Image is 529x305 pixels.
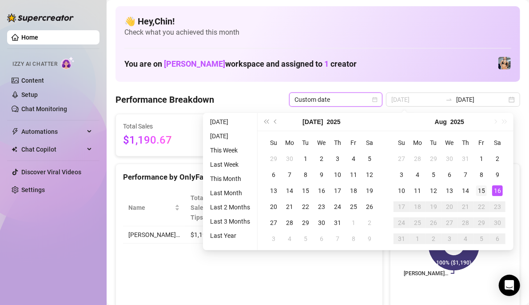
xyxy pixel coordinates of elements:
[284,185,295,196] div: 14
[207,131,254,141] li: [DATE]
[489,183,505,199] td: 2025-08-16
[426,231,441,247] td: 2025-09-02
[330,167,346,183] td: 2025-07-10
[428,201,439,212] div: 19
[284,233,295,244] div: 4
[284,201,295,212] div: 21
[302,113,323,131] button: Choose a month
[457,151,473,167] td: 2025-07-31
[282,215,298,231] td: 2025-07-28
[428,217,439,228] div: 26
[282,167,298,183] td: 2025-07-07
[456,95,507,104] input: End date
[426,135,441,151] th: Tu
[128,203,173,213] span: Name
[268,185,279,196] div: 13
[396,233,407,244] div: 31
[266,135,282,151] th: Su
[473,215,489,231] td: 2025-08-29
[300,201,311,212] div: 22
[300,217,311,228] div: 29
[266,199,282,215] td: 2025-07-20
[346,183,362,199] td: 2025-07-18
[266,231,282,247] td: 2025-08-03
[348,169,359,180] div: 11
[412,233,423,244] div: 1
[441,231,457,247] td: 2025-09-03
[298,231,314,247] td: 2025-08-05
[489,199,505,215] td: 2025-08-23
[362,231,378,247] td: 2025-08-09
[268,201,279,212] div: 20
[428,233,439,244] div: 2
[21,186,45,193] a: Settings
[441,183,457,199] td: 2025-08-13
[300,233,311,244] div: 5
[473,183,489,199] td: 2025-08-15
[330,151,346,167] td: 2025-07-03
[473,167,489,183] td: 2025-08-08
[185,226,225,244] td: $1,190.67
[332,185,343,196] div: 17
[394,151,410,167] td: 2025-07-27
[12,128,19,135] span: thunderbolt
[123,171,375,183] div: Performance by OnlyFans Creator
[412,169,423,180] div: 4
[460,217,471,228] div: 28
[191,193,213,222] span: Total Sales & Tips
[207,159,254,170] li: Last Week
[298,167,314,183] td: 2025-07-08
[266,183,282,199] td: 2025-07-13
[330,183,346,199] td: 2025-07-17
[282,135,298,151] th: Mo
[364,185,375,196] div: 19
[21,91,38,98] a: Setup
[330,199,346,215] td: 2025-07-24
[473,231,489,247] td: 2025-09-05
[428,185,439,196] div: 12
[444,169,455,180] div: 6
[489,151,505,167] td: 2025-08-02
[346,167,362,183] td: 2025-07-11
[207,202,254,213] li: Last 2 Months
[444,233,455,244] div: 3
[300,185,311,196] div: 15
[346,151,362,167] td: 2025-07-04
[476,185,487,196] div: 15
[298,135,314,151] th: Tu
[428,169,439,180] div: 5
[362,167,378,183] td: 2025-07-12
[450,113,464,131] button: Choose a year
[12,60,57,68] span: Izzy AI Chatter
[396,153,407,164] div: 27
[489,135,505,151] th: Sa
[324,59,329,68] span: 1
[394,135,410,151] th: Su
[332,153,343,164] div: 3
[316,153,327,164] div: 2
[207,173,254,184] li: This Month
[332,201,343,212] div: 24
[330,215,346,231] td: 2025-07-31
[364,153,375,164] div: 5
[476,233,487,244] div: 5
[476,201,487,212] div: 22
[300,169,311,180] div: 8
[330,231,346,247] td: 2025-08-07
[332,169,343,180] div: 10
[316,169,327,180] div: 9
[444,201,455,212] div: 20
[330,135,346,151] th: Th
[185,189,225,226] th: Total Sales & Tips
[346,215,362,231] td: 2025-08-01
[476,217,487,228] div: 29
[284,153,295,164] div: 30
[314,151,330,167] td: 2025-07-02
[460,201,471,212] div: 21
[346,135,362,151] th: Fr
[271,113,281,131] button: Previous month (PageUp)
[362,183,378,199] td: 2025-07-19
[445,96,453,103] span: to
[327,113,341,131] button: Choose a year
[123,121,204,131] span: Total Sales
